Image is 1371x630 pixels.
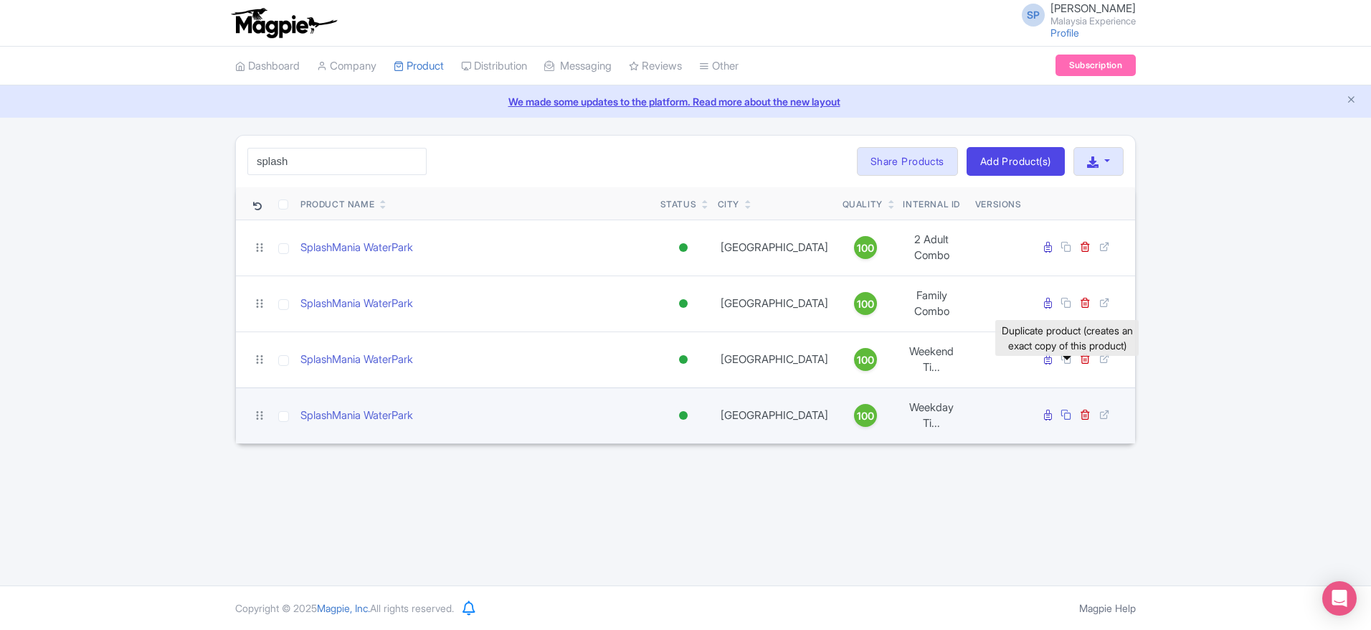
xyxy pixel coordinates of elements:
[1022,4,1045,27] span: SP
[1050,27,1079,39] a: Profile
[227,601,462,616] div: Copyright © 2025 All rights reserved.
[712,332,837,387] td: [GEOGRAPHIC_DATA]
[300,408,413,424] a: SplashMania WaterPark
[676,349,691,370] div: Active
[894,187,969,220] th: Internal ID
[712,276,837,332] td: [GEOGRAPHIC_DATA]
[857,240,874,256] span: 100
[894,276,969,332] td: Family Combo
[843,348,888,371] a: 100
[712,387,837,443] td: [GEOGRAPHIC_DATA]
[1322,581,1357,616] div: Open Intercom Messenger
[995,320,1139,356] div: Duplicate product (creates an exact copy of this product)
[228,7,339,39] img: logo-ab69f6fb50320c5b225c76a69d11143b.png
[699,47,739,86] a: Other
[629,47,682,86] a: Reviews
[967,147,1065,176] a: Add Product(s)
[235,47,300,86] a: Dashboard
[894,220,969,276] td: 2 Adult Combo
[1050,17,1136,26] small: Malaysia Experience
[300,352,413,368] a: SplashMania WaterPark
[300,198,374,211] div: Product Name
[247,148,427,175] input: Search product name, city, or interal id
[894,387,969,443] td: Weekday Ti...
[1050,1,1136,15] span: [PERSON_NAME]
[317,47,376,86] a: Company
[1013,3,1136,26] a: SP [PERSON_NAME] Malaysia Experience
[676,405,691,426] div: Active
[969,187,1028,220] th: Versions
[1346,93,1357,109] button: Close announcement
[857,296,874,312] span: 100
[300,240,413,256] a: SplashMania WaterPark
[857,352,874,368] span: 100
[660,198,697,211] div: Status
[843,292,888,315] a: 100
[544,47,612,86] a: Messaging
[394,47,444,86] a: Product
[676,293,691,314] div: Active
[712,220,837,276] td: [GEOGRAPHIC_DATA]
[718,198,739,211] div: City
[843,236,888,259] a: 100
[894,332,969,387] td: Weekend Ti...
[857,408,874,424] span: 100
[843,198,883,211] div: Quality
[857,147,958,176] a: Share Products
[317,602,370,614] span: Magpie, Inc.
[843,404,888,427] a: 100
[9,94,1362,109] a: We made some updates to the platform. Read more about the new layout
[300,296,413,312] a: SplashMania WaterPark
[461,47,527,86] a: Distribution
[1055,55,1136,76] a: Subscription
[676,238,691,258] div: Active
[1079,602,1136,614] a: Magpie Help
